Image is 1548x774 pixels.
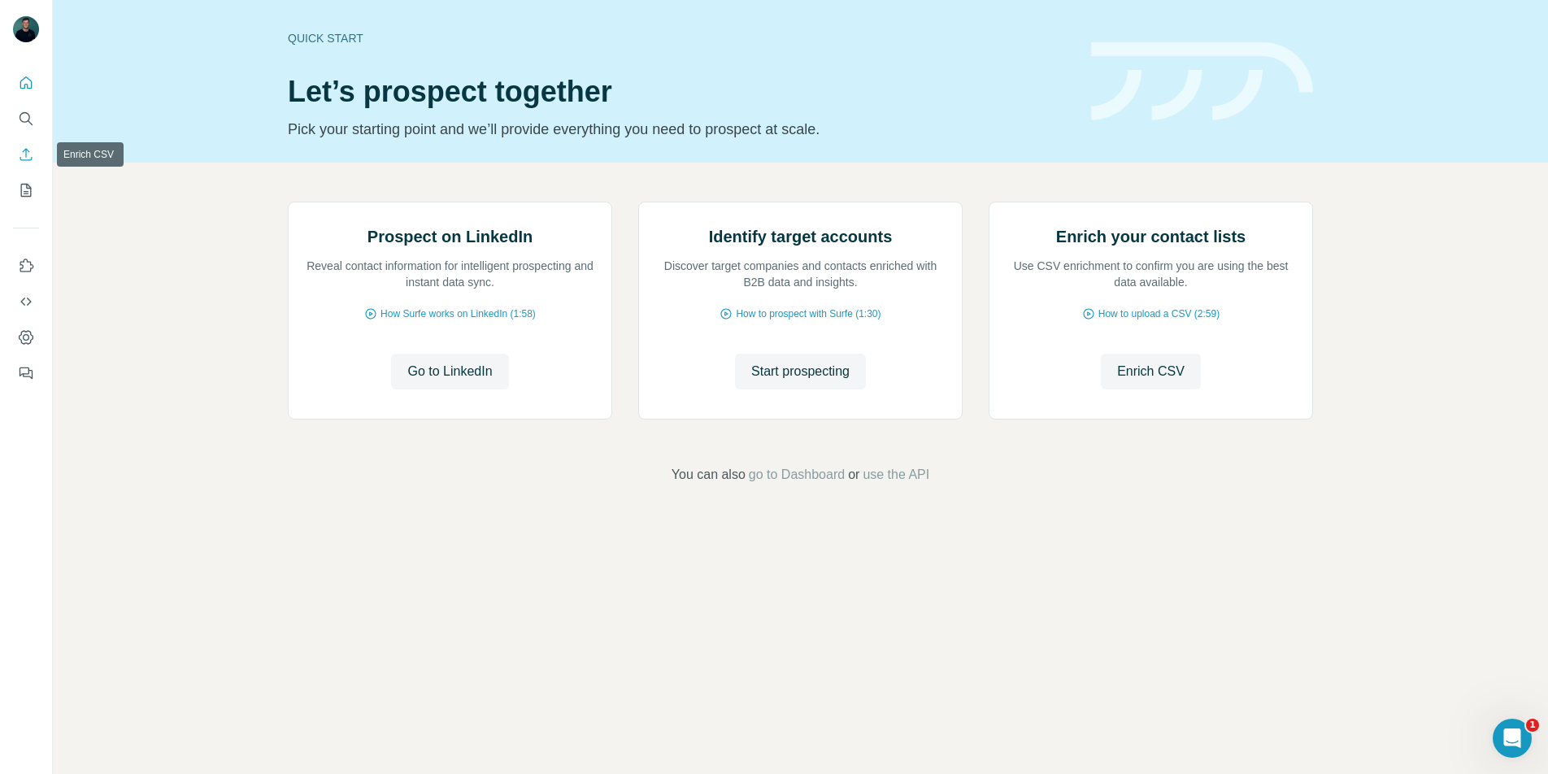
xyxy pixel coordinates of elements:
[407,362,492,381] span: Go to LinkedIn
[13,359,39,388] button: Feedback
[13,323,39,352] button: Dashboard
[13,140,39,169] button: Enrich CSV
[13,251,39,280] button: Use Surfe on LinkedIn
[1101,354,1201,389] button: Enrich CSV
[848,465,859,485] span: or
[655,258,946,290] p: Discover target companies and contacts enriched with B2B data and insights.
[13,176,39,205] button: My lists
[735,354,866,389] button: Start prospecting
[288,30,1072,46] div: Quick start
[736,307,881,321] span: How to prospect with Surfe (1:30)
[1117,362,1185,381] span: Enrich CSV
[672,465,746,485] span: You can also
[1056,225,1246,248] h2: Enrich your contact lists
[863,465,929,485] button: use the API
[288,118,1072,141] p: Pick your starting point and we’ll provide everything you need to prospect at scale.
[1526,719,1539,732] span: 1
[13,68,39,98] button: Quick start
[391,354,508,389] button: Go to LinkedIn
[709,225,893,248] h2: Identify target accounts
[13,287,39,316] button: Use Surfe API
[1091,42,1313,121] img: banner
[305,258,595,290] p: Reveal contact information for intelligent prospecting and instant data sync.
[749,465,845,485] button: go to Dashboard
[751,362,850,381] span: Start prospecting
[367,225,533,248] h2: Prospect on LinkedIn
[13,104,39,133] button: Search
[1493,719,1532,758] iframe: Intercom live chat
[288,76,1072,108] h1: Let’s prospect together
[1006,258,1296,290] p: Use CSV enrichment to confirm you are using the best data available.
[380,307,536,321] span: How Surfe works on LinkedIn (1:58)
[13,16,39,42] img: Avatar
[1098,307,1220,321] span: How to upload a CSV (2:59)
